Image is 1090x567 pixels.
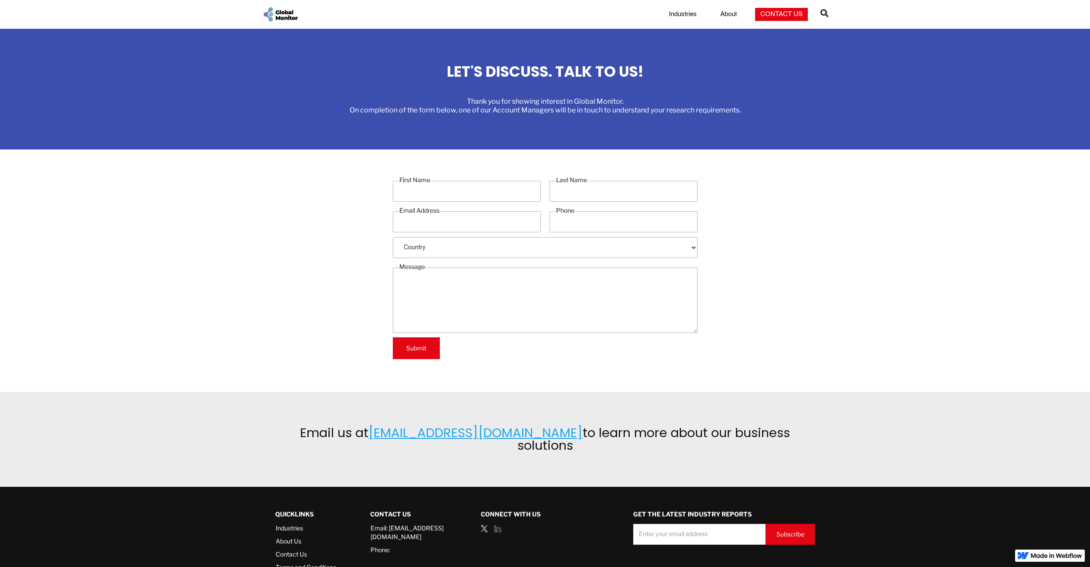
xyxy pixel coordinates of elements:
[370,510,411,518] strong: Contact Us
[481,510,540,518] strong: Connect with us
[276,550,336,559] a: Contact Us
[275,505,336,524] div: QUICKLINKS
[556,176,587,184] label: Last Name
[393,176,698,359] form: Get In Touch Form
[766,524,815,545] input: Subscribe
[633,510,752,518] strong: GET THE LATEST INDUSTRY REPORTS
[262,6,299,23] a: home
[350,97,741,115] div: Thank you for showing interest in Global Monitor. On completion of the form below, one of our Acc...
[1031,553,1082,558] img: Made in Webflow
[399,176,430,184] label: First Name
[715,10,742,19] a: About
[820,6,828,23] a: 
[393,337,440,359] input: Submit
[276,537,336,546] a: About Us
[633,524,815,545] form: Demo Request
[820,7,828,19] span: 
[368,424,583,441] a: [EMAIL_ADDRESS][DOMAIN_NAME]
[399,206,439,215] label: Email Address
[556,206,574,215] label: Phone
[664,10,702,19] a: Industries
[371,524,456,541] a: Email: [EMAIL_ADDRESS][DOMAIN_NAME]
[755,8,808,21] a: Contact Us
[276,524,336,533] a: Industries
[399,262,425,271] label: Message
[633,524,766,545] input: Enter your email address
[371,546,390,554] a: Phone:
[277,427,813,452] h2: Email us at to learn more about our business solutions
[447,61,644,82] strong: LET'S DISCUSS. TALK TO US!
